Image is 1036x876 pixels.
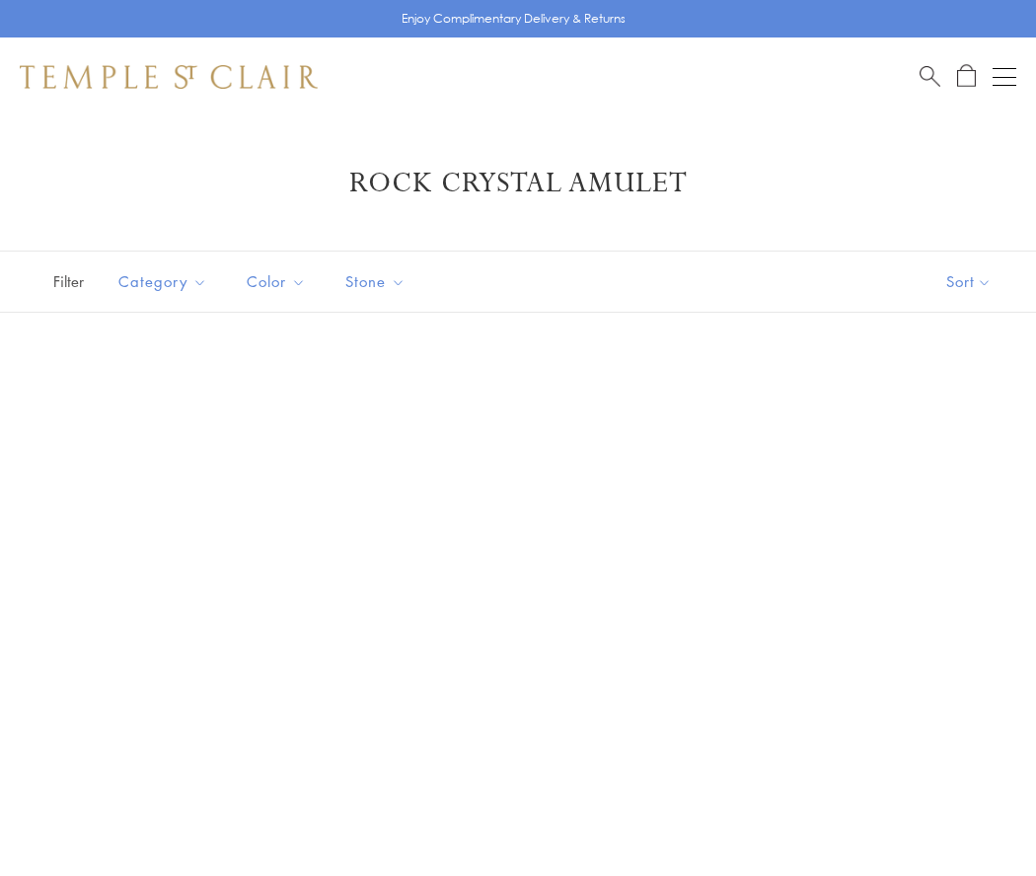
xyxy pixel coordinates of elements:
[237,269,321,294] span: Color
[331,259,420,304] button: Stone
[232,259,321,304] button: Color
[104,259,222,304] button: Category
[993,65,1016,89] button: Open navigation
[902,252,1036,312] button: Show sort by
[109,269,222,294] span: Category
[335,269,420,294] span: Stone
[402,9,626,29] p: Enjoy Complimentary Delivery & Returns
[49,166,987,201] h1: Rock Crystal Amulet
[920,64,940,89] a: Search
[957,64,976,89] a: Open Shopping Bag
[20,65,318,89] img: Temple St. Clair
